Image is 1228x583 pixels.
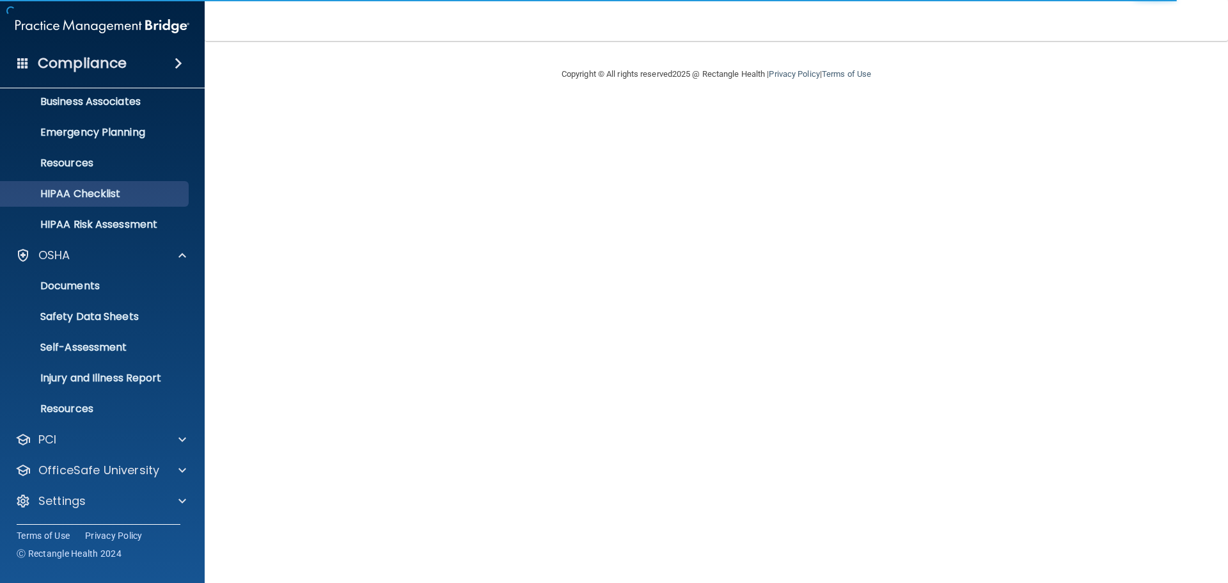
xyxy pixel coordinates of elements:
[8,218,183,231] p: HIPAA Risk Assessment
[8,372,183,385] p: Injury and Illness Report
[8,403,183,415] p: Resources
[8,188,183,200] p: HIPAA Checklist
[38,432,56,447] p: PCI
[38,248,70,263] p: OSHA
[38,463,159,478] p: OfficeSafe University
[15,13,189,39] img: PMB logo
[38,54,127,72] h4: Compliance
[38,493,86,509] p: Settings
[15,493,186,509] a: Settings
[15,432,186,447] a: PCI
[1007,492,1213,543] iframe: Drift Widget Chat Controller
[769,69,819,79] a: Privacy Policy
[8,280,183,292] p: Documents
[8,341,183,354] p: Self-Assessment
[85,529,143,542] a: Privacy Policy
[822,69,871,79] a: Terms of Use
[8,95,183,108] p: Business Associates
[15,248,186,263] a: OSHA
[8,126,183,139] p: Emergency Planning
[8,157,183,170] p: Resources
[483,54,950,95] div: Copyright © All rights reserved 2025 @ Rectangle Health | |
[15,463,186,478] a: OfficeSafe University
[8,310,183,323] p: Safety Data Sheets
[17,547,122,560] span: Ⓒ Rectangle Health 2024
[17,529,70,542] a: Terms of Use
